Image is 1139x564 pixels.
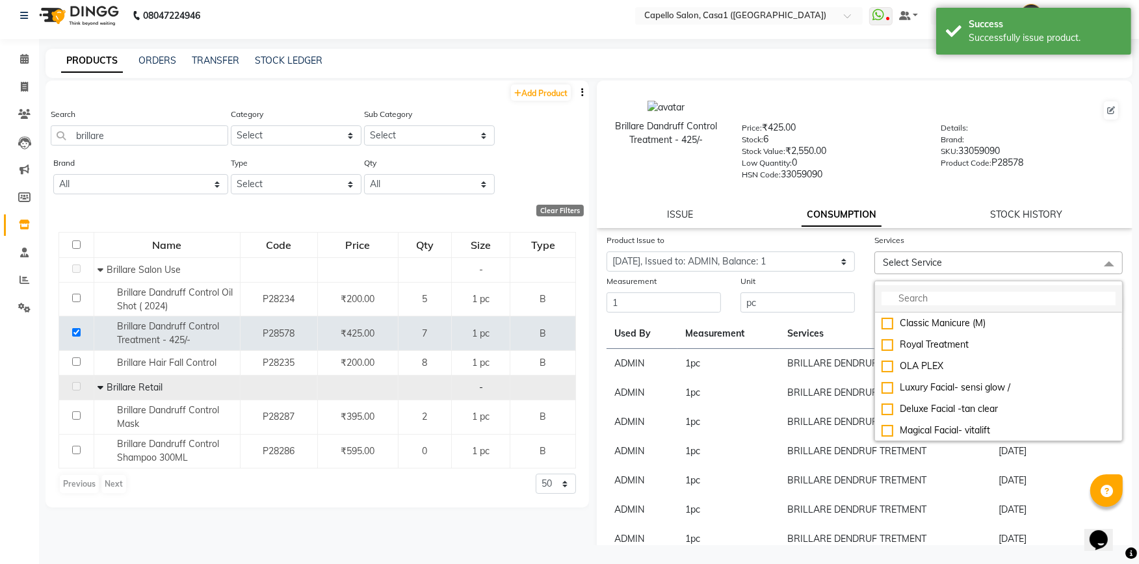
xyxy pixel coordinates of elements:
[667,209,693,220] a: ISSUE
[990,209,1062,220] a: STOCK HISTORY
[742,122,763,134] label: Price:
[991,437,1123,466] td: [DATE]
[540,411,546,422] span: B
[607,378,677,407] td: ADMIN
[231,157,248,169] label: Type
[610,120,723,147] div: Brillare Dandruff Control Treatment - 425/-
[1020,4,1043,27] img: Capello casa 1
[874,235,904,246] label: Services
[231,109,263,120] label: Category
[740,276,755,287] label: Unit
[779,437,991,466] td: BRILLARE DENDRUF TRETMENT
[742,121,921,139] div: ₹425.00
[607,437,677,466] td: ADMIN
[779,349,991,379] td: BRILLARE DENDRUF TRETMENT
[677,437,779,466] td: 1
[690,474,700,486] span: pc
[536,205,584,216] div: Clear Filters
[192,55,239,66] a: TRANSFER
[107,264,181,276] span: Brillare Salon Use
[472,411,490,422] span: 1 pc
[690,504,700,515] span: pc
[677,319,779,349] th: Measurement
[882,292,1116,305] input: multiselect-search
[690,357,700,369] span: pc
[607,235,664,246] label: Product Issue to
[690,445,700,457] span: pc
[991,524,1123,554] td: [DATE]
[991,466,1123,495] td: [DATE]
[51,109,75,120] label: Search
[941,134,964,146] label: Brand:
[263,357,295,368] span: P28235
[341,293,374,305] span: ₹200.00
[472,293,490,305] span: 1 pc
[882,316,1116,330] div: Classic Manicure (M)
[472,445,490,457] span: 1 pc
[742,134,764,146] label: Stock:
[117,438,219,463] span: Brillare Dandruff Control Shampoo 300ML
[941,122,968,134] label: Details:
[742,144,921,162] div: ₹2,550.00
[779,466,991,495] td: BRILLARE DENDRUF TRETMENT
[882,424,1116,437] div: Magical Facial- vitalift
[941,156,1119,174] div: P28578
[690,416,700,428] span: pc
[117,287,233,312] span: Brillare Dandruff Control Oil Shot ( 2024)
[423,293,428,305] span: 5
[882,381,1116,394] div: Luxury Facial- sensi glow /
[341,445,374,457] span: ₹595.00
[511,233,575,257] div: Type
[742,133,921,151] div: 6
[882,359,1116,373] div: OLA PLEX
[540,445,546,457] span: B
[452,233,509,257] div: Size
[117,404,219,429] span: Brillare Dandruff Control Mask
[882,402,1116,416] div: Deluxe Facial -tan clear
[779,407,991,437] td: BRILLARE DENDRUF TRETMENT
[607,319,677,349] th: Used By
[98,381,107,393] span: Collapse Row
[138,55,176,66] a: ORDERS
[690,387,700,398] span: pc
[423,445,428,457] span: 0
[882,338,1116,352] div: Royal Treatment
[742,169,781,181] label: HSN Code:
[779,495,991,524] td: BRILLARE DENDRUF TRETMENT
[51,125,228,146] input: Search by product name or code
[607,524,677,554] td: ADMIN
[941,146,958,157] label: SKU:
[399,233,451,257] div: Qty
[779,524,991,554] td: BRILLARE DENDRUF TRETMENT
[95,233,239,257] div: Name
[690,533,700,545] span: pc
[969,18,1121,31] div: Success
[742,157,792,169] label: Low Quantity:
[677,378,779,407] td: 1
[117,357,216,368] span: Brillare Hair Fall Control
[779,319,991,349] th: Services
[61,49,123,73] a: PRODUCTS
[969,31,1121,45] div: Successfully issue product.
[472,357,490,368] span: 1 pc
[677,524,779,554] td: 1
[263,411,295,422] span: P28287
[540,293,546,305] span: B
[117,320,219,346] span: Brillare Dandruff Control Treatment - 425/-
[677,407,779,437] td: 1
[423,411,428,422] span: 2
[263,293,295,305] span: P28234
[607,495,677,524] td: ADMIN
[255,55,322,66] a: STOCK LEDGER
[364,109,412,120] label: Sub Category
[479,264,483,276] span: -
[941,144,1119,162] div: 33059090
[742,146,786,157] label: Stock Value:
[263,445,295,457] span: P28286
[511,84,571,101] a: Add Product
[540,327,546,339] span: B
[607,407,677,437] td: ADMIN
[364,157,376,169] label: Qty
[472,327,490,339] span: 1 pc
[677,349,779,379] td: 1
